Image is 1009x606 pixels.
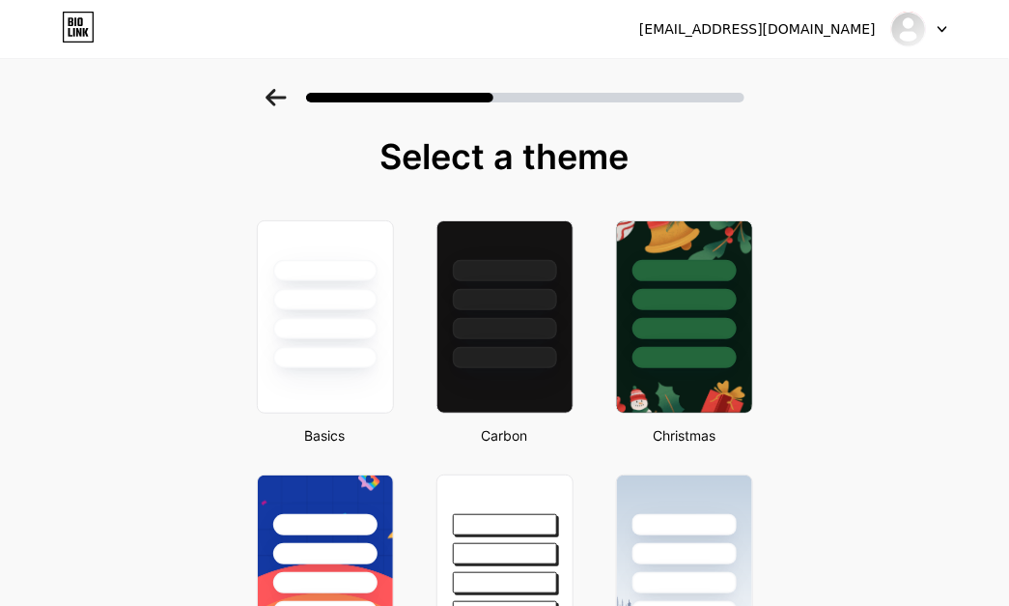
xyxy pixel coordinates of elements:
img: wdpelangi4d [890,11,927,47]
div: [EMAIL_ADDRESS][DOMAIN_NAME] [639,19,876,40]
div: Select a theme [249,137,761,176]
div: Carbon [431,425,579,446]
div: Christmas [610,425,759,446]
div: Basics [251,425,400,446]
